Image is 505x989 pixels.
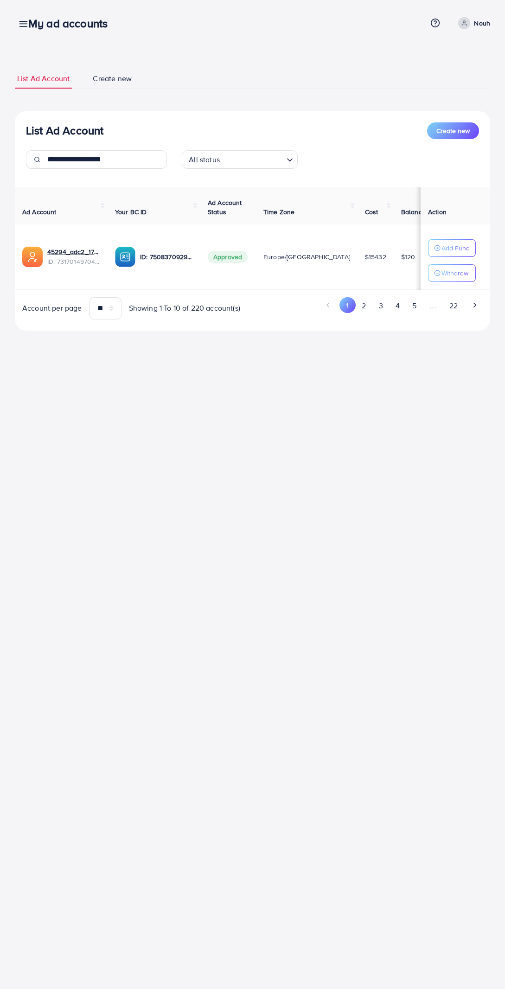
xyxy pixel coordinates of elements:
ul: Pagination [260,297,483,314]
span: List Ad Account [17,73,70,84]
span: Time Zone [263,207,294,217]
span: Create new [436,126,470,135]
h3: List Ad Account [26,124,103,137]
button: Add Fund [428,239,476,257]
span: Your BC ID [115,207,147,217]
iframe: Chat [466,947,498,982]
button: Go to page 3 [372,297,389,314]
span: ID: 7317014970415923202 [47,257,100,266]
span: Balance [401,207,426,217]
p: Add Fund [441,242,470,254]
span: $120 [401,252,416,262]
input: Search for option [223,151,283,166]
img: ic-ads-acc.e4c84228.svg [22,247,43,267]
span: All status [187,153,222,166]
button: Withdraw [428,264,476,282]
span: Europe/[GEOGRAPHIC_DATA] [263,252,350,262]
a: 45294_adc2_1703625333010 [47,247,100,256]
button: Go to page 4 [389,297,406,314]
span: Account per page [22,303,82,313]
span: Showing 1 To 10 of 220 account(s) [129,303,240,313]
button: Go to page 5 [406,297,422,314]
img: ic-ba-acc.ded83a64.svg [115,247,135,267]
p: ID: 7508370929953931265 [140,251,193,262]
h3: My ad accounts [28,17,115,30]
button: Go to page 1 [339,297,356,313]
div: Search for option [182,150,298,169]
span: Create new [93,73,132,84]
span: Ad Account Status [208,198,242,217]
span: Action [428,207,447,217]
button: Go to next page [467,297,483,313]
span: Approved [208,251,248,263]
button: Create new [427,122,479,139]
span: $15432 [365,252,386,262]
button: Go to page 2 [356,297,372,314]
span: Ad Account [22,207,57,217]
span: Cost [365,207,378,217]
p: Withdraw [441,268,468,279]
button: Go to page 22 [443,297,464,314]
div: <span class='underline'>45294_adc2_1703625333010</span></br>7317014970415923202 [47,247,100,266]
